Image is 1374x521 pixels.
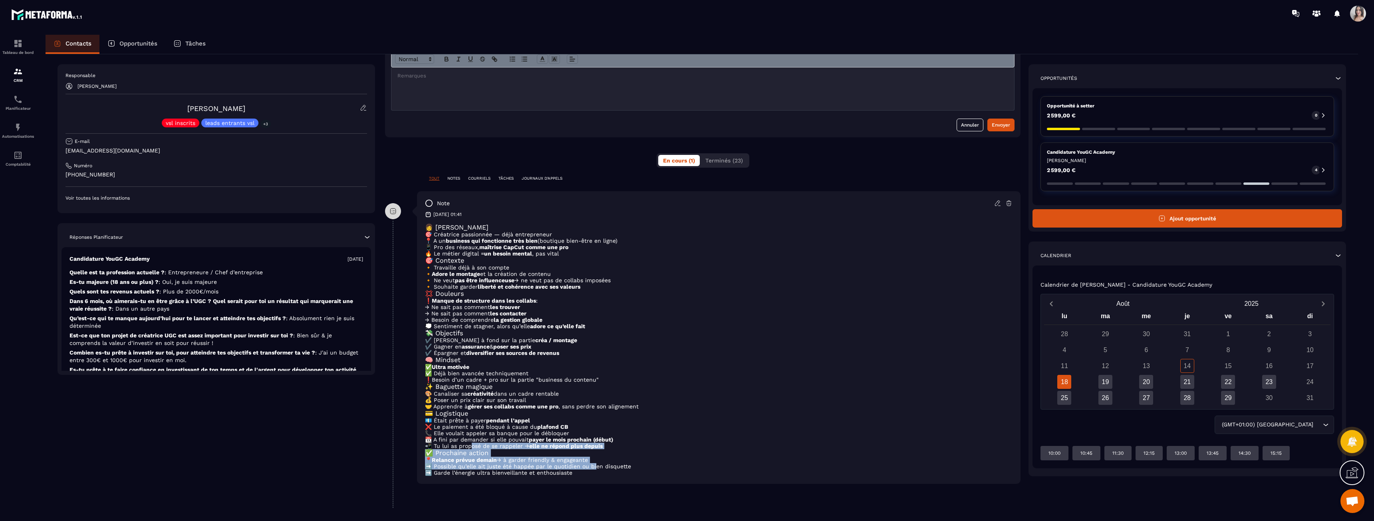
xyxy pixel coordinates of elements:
[1262,327,1276,341] div: 2
[1047,157,1328,164] p: [PERSON_NAME]
[2,50,34,55] p: Tableau de bord
[1047,149,1328,155] p: Candidature YouGC Academy
[260,120,271,128] p: +3
[1315,167,1317,173] p: 4
[425,463,1013,469] p: ➡️ Possible qu’elle ait juste été happée par le quotidien ou bien disquette
[66,72,367,79] p: Responsable
[1303,343,1317,357] div: 10
[425,238,1013,244] p: 📍 A un (boutique bien-être en ligne)
[13,39,23,48] img: formation
[1144,450,1155,456] p: 12:15
[1040,281,1212,288] p: Calendrier de [PERSON_NAME] - Candidature YouGC Academy
[529,443,603,449] strong: elle ne répond plus depuis
[74,162,92,169] p: Numéro
[498,176,514,181] p: TÂCHES
[1057,359,1071,373] div: 11
[992,121,1010,129] div: Envoyer
[663,157,695,164] span: En cours (1)
[494,317,542,323] strong: la gestion globale
[425,271,1013,277] p: 🔸 et la création de contenu
[2,33,34,61] a: formationformationTableau de bord
[425,310,1013,317] p: → Ne sait pas comment
[425,436,1013,443] p: 📆 A fini par demander si elle pouvait
[658,155,700,166] button: En cours (1)
[2,61,34,89] a: formationformationCRM
[69,234,123,240] p: Réponses Planificateur
[1098,327,1112,341] div: 29
[432,297,536,304] strong: Manque de structure dans les collabs
[522,176,562,181] p: JOURNAUX D'APPELS
[2,78,34,83] p: CRM
[1167,311,1207,325] div: je
[466,350,559,356] strong: diversifier ses sources de revenus
[1047,167,1076,173] p: 2 599,00 €
[1290,311,1330,325] div: di
[425,257,1013,264] h3: 🎯 Contexte
[1221,391,1235,405] div: 29
[2,134,34,139] p: Automatisations
[1044,311,1085,325] div: lu
[2,106,34,111] p: Planificateur
[425,244,1013,250] p: 📱 Pro des réseaux,
[425,350,1013,356] p: ✔️ Épargner et
[530,323,585,329] strong: adore ce qu’elle fait
[1040,75,1077,81] p: Opportunités
[535,337,577,343] strong: créa / montage
[425,323,1013,329] p: 💭 Sentiment de stagner, alors qu’elle
[1048,450,1060,456] p: 10:00
[425,264,1013,271] p: 🔸 Travaille déjà à son compte
[66,147,367,155] p: [EMAIL_ADDRESS][DOMAIN_NAME]
[1098,359,1112,373] div: 12
[1187,297,1316,311] button: Open years overlay
[159,288,218,295] span: : Plus de 2000€/mois
[2,162,34,166] p: Comptabilité
[165,269,263,275] span: : Entrepreneure / Chef d’entreprise
[1047,103,1328,109] p: Opportunité à setter
[1262,375,1276,389] div: 23
[1303,375,1317,389] div: 24
[13,151,23,160] img: accountant
[468,176,490,181] p: COURRIELS
[166,120,195,126] p: vsl inscrits
[185,40,206,47] p: Tâches
[69,297,363,313] p: Dans 6 mois, où aimerais-tu en être grâce à l’UGC ? Quel serait pour toi un résultat qui marquera...
[1180,391,1194,405] div: 28
[425,329,1013,337] h3: 💸 Objectifs
[187,104,245,113] a: [PERSON_NAME]
[112,305,169,312] span: : Dans un autre pays
[69,278,363,286] p: Es-tu majeure (18 ans ou plus) ?
[1215,416,1334,434] div: Search for option
[205,120,254,126] p: leads entrants vsl
[425,364,1013,370] p: ✅
[1249,311,1289,325] div: sa
[425,231,1013,238] p: 🎯 Créatrice passionnée — déjà entrepreneur
[1303,359,1317,373] div: 17
[425,283,1013,290] p: 🔸 Souhaite garder
[1221,327,1235,341] div: 1
[159,279,217,285] span: : Oui, je suis majeure
[486,417,530,424] strong: pendant l’appel
[1098,343,1112,357] div: 5
[425,403,1013,410] p: 🤝 Apprendre à , sans perdre son alignement
[69,349,363,364] p: Combien es-tu prête à investir sur toi, pour atteindre tes objectifs et transformer ta vie ?
[425,250,1013,257] p: 🔥 Le métier digital = , pas vital
[425,376,1013,383] p: ❗️Besoin d’un cadre + pro sur la partie "business du contenu"
[1044,311,1330,405] div: Calendar wrapper
[425,383,1013,390] h3: ✨ Baguette magique
[1262,359,1276,373] div: 16
[1221,359,1235,373] div: 15
[1032,209,1342,228] button: Ajout opportunité
[1262,343,1276,357] div: 9
[705,157,743,164] span: Terminés (23)
[1220,420,1315,429] span: (GMT+01:00) [GEOGRAPHIC_DATA]
[425,356,1013,364] h3: 🧠 Mindset
[432,457,497,463] strong: Relance prévue demain
[425,449,1013,457] h3: ✅ Prochaine action
[66,195,367,201] p: Voir toutes les informations
[1303,391,1317,405] div: 31
[1044,298,1059,309] button: Previous month
[165,35,214,54] a: Tâches
[425,224,1013,231] h3: 👩 [PERSON_NAME]
[13,123,23,132] img: automations
[425,410,1013,417] h3: 💳 Logistique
